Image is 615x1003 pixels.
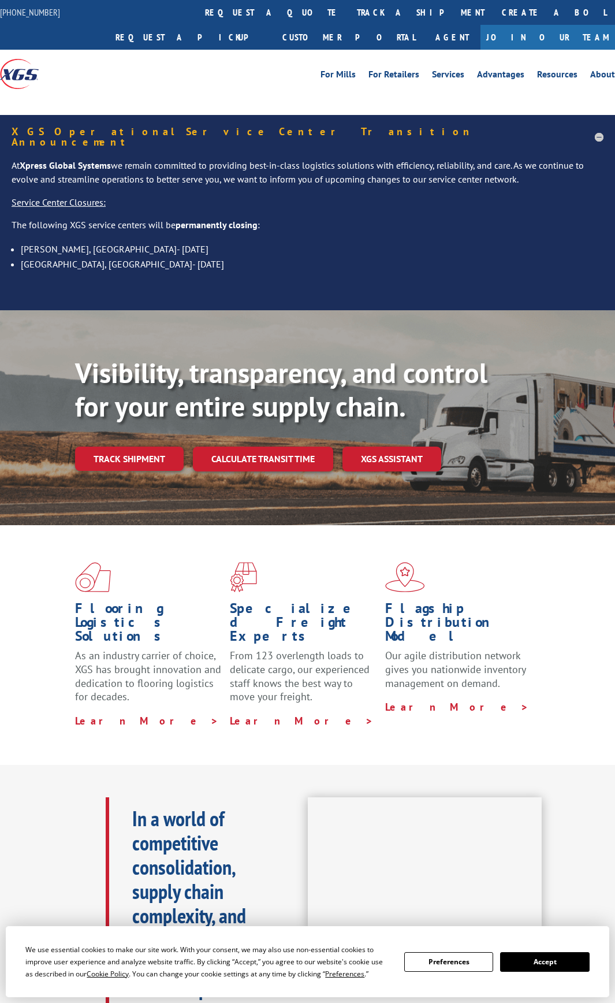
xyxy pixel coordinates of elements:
[432,70,464,83] a: Services
[385,601,531,649] h1: Flagship Distribution Model
[12,218,603,242] p: The following XGS service centers will be :
[75,601,221,649] h1: Flooring Logistics Solutions
[12,196,106,208] u: Service Center Closures:
[325,969,364,979] span: Preferences
[404,952,493,972] button: Preferences
[230,601,376,649] h1: Specialized Freight Experts
[21,257,603,272] li: [GEOGRAPHIC_DATA], [GEOGRAPHIC_DATA]- [DATE]
[480,25,615,50] a: Join Our Team
[385,700,529,714] a: Learn More >
[230,562,257,592] img: xgs-icon-focused-on-flooring-red
[6,926,609,997] div: Cookie Consent Prompt
[385,562,425,592] img: xgs-icon-flagship-distribution-model-red
[75,649,221,703] span: As an industry carrier of choice, XGS has brought innovation and dedication to flooring logistics...
[20,159,111,171] strong: Xpress Global Systems
[230,649,376,714] p: From 123 overlength loads to delicate cargo, our experienced staff knows the best way to move you...
[477,70,524,83] a: Advantages
[176,219,258,231] strong: permanently closing
[25,943,390,980] div: We use essential cookies to make our site work. With your consent, we may also use non-essential ...
[424,25,480,50] a: Agent
[107,25,274,50] a: Request a pickup
[75,447,184,471] a: Track shipment
[75,714,219,727] a: Learn More >
[230,714,374,727] a: Learn More >
[87,969,129,979] span: Cookie Policy
[537,70,577,83] a: Resources
[12,159,603,196] p: At we remain committed to providing best-in-class logistics solutions with efficiency, reliabilit...
[75,355,487,424] b: Visibility, transparency, and control for your entire supply chain.
[320,70,356,83] a: For Mills
[21,242,603,257] li: [PERSON_NAME], [GEOGRAPHIC_DATA]- [DATE]
[193,447,333,471] a: Calculate transit time
[308,797,542,929] iframe: XGS Logistics Solutions
[75,562,111,592] img: xgs-icon-total-supply-chain-intelligence-red
[368,70,419,83] a: For Retailers
[590,70,615,83] a: About
[500,952,589,972] button: Accept
[385,649,525,690] span: Our agile distribution network gives you nationwide inventory management on demand.
[12,127,603,147] h5: XGS Operational Service Center Transition Announcement
[274,25,424,50] a: Customer Portal
[342,447,441,471] a: XGS ASSISTANT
